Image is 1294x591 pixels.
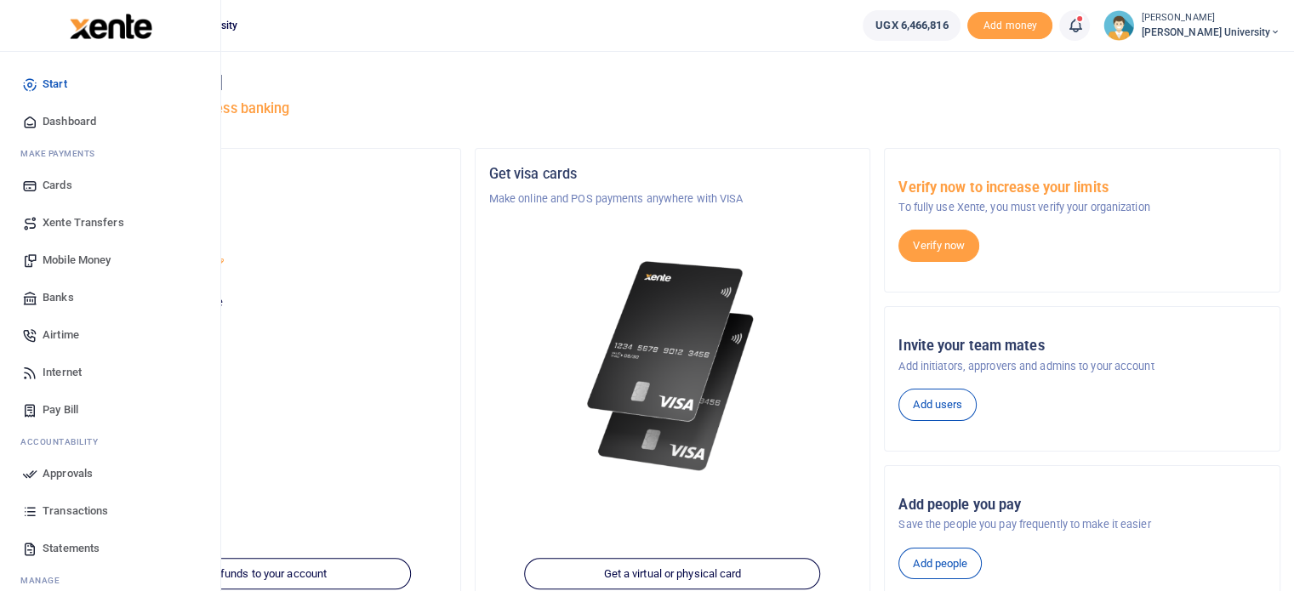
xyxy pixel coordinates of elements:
[43,540,100,557] span: Statements
[1103,10,1134,41] img: profile-user
[79,315,447,332] h5: UGX 6,466,816
[898,358,1266,375] p: Add initiators, approvers and admins to your account
[14,354,207,391] a: Internet
[967,12,1052,40] li: Toup your wallet
[898,497,1266,514] h5: Add people you pay
[898,389,977,421] a: Add users
[65,100,1280,117] h5: Welcome to better business banking
[43,76,67,93] span: Start
[33,435,98,448] span: countability
[14,316,207,354] a: Airtime
[14,530,207,567] a: Statements
[43,364,82,381] span: Internet
[14,140,207,167] li: M
[1141,25,1280,40] span: [PERSON_NAME] University
[79,294,447,311] p: Your current account balance
[43,252,111,269] span: Mobile Money
[29,574,60,587] span: anage
[43,289,74,306] span: Banks
[875,17,948,34] span: UGX 6,466,816
[29,147,95,160] span: ake Payments
[1141,11,1280,26] small: [PERSON_NAME]
[14,429,207,455] li: Ac
[43,503,108,520] span: Transactions
[43,327,79,344] span: Airtime
[79,257,447,274] p: [PERSON_NAME] University
[43,465,93,482] span: Approvals
[79,231,447,248] h5: Account
[43,401,78,418] span: Pay Bill
[115,558,411,590] a: Add funds to your account
[898,548,982,580] a: Add people
[79,166,447,183] h5: Organization
[43,177,72,194] span: Cards
[489,166,857,183] h5: Get visa cards
[14,242,207,279] a: Mobile Money
[70,14,152,39] img: logo-large
[856,10,967,41] li: Wallet ballance
[65,73,1280,92] h4: Hello [PERSON_NAME]
[14,455,207,492] a: Approvals
[967,18,1052,31] a: Add money
[898,338,1266,355] h5: Invite your team mates
[1103,10,1280,41] a: profile-user [PERSON_NAME] [PERSON_NAME] University
[898,230,979,262] a: Verify now
[525,558,821,590] a: Get a virtual or physical card
[863,10,961,41] a: UGX 6,466,816
[14,492,207,530] a: Transactions
[581,248,765,485] img: xente-_physical_cards.png
[14,103,207,140] a: Dashboard
[79,190,447,207] p: [PERSON_NAME] University
[898,516,1266,533] p: Save the people you pay frequently to make it easier
[14,391,207,429] a: Pay Bill
[967,12,1052,40] span: Add money
[14,279,207,316] a: Banks
[68,19,152,31] a: logo-small logo-large logo-large
[43,214,124,231] span: Xente Transfers
[14,65,207,103] a: Start
[14,204,207,242] a: Xente Transfers
[898,179,1266,196] h5: Verify now to increase your limits
[489,190,857,207] p: Make online and POS payments anywhere with VISA
[43,113,96,130] span: Dashboard
[898,199,1266,216] p: To fully use Xente, you must verify your organization
[14,167,207,204] a: Cards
